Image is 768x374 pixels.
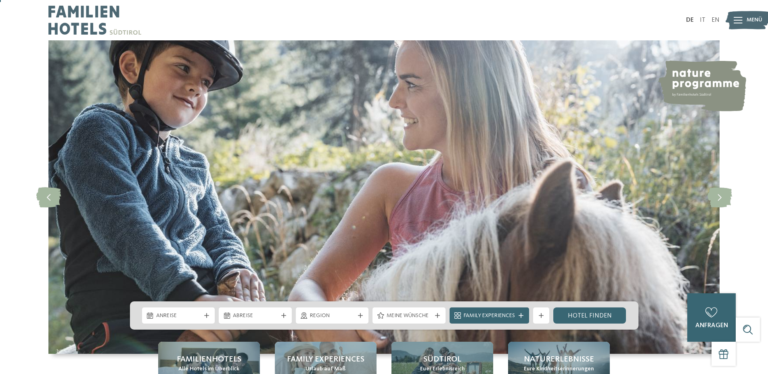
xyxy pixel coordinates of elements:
span: Naturerlebnisse [524,354,594,365]
a: Hotel finden [553,307,626,324]
a: IT [700,17,705,23]
span: Abreise [233,312,278,320]
img: Familienhotels Südtirol: The happy family places [48,40,720,354]
span: anfragen [695,322,728,329]
span: Alle Hotels im Überblick [178,365,239,373]
img: nature programme by Familienhotels Südtirol [657,61,746,111]
a: EN [711,17,720,23]
span: Meine Wünsche [387,312,431,320]
span: Eure Kindheitserinnerungen [524,365,594,373]
span: Family Experiences [464,312,515,320]
span: Menü [747,16,762,24]
span: Südtirol [423,354,461,365]
span: Region [310,312,355,320]
span: Family Experiences [287,354,364,365]
span: Anreise [156,312,201,320]
a: anfragen [687,293,736,342]
a: DE [686,17,694,23]
span: Euer Erlebnisreich [420,365,465,373]
span: Familienhotels [177,354,241,365]
span: Urlaub auf Maß [306,365,345,373]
